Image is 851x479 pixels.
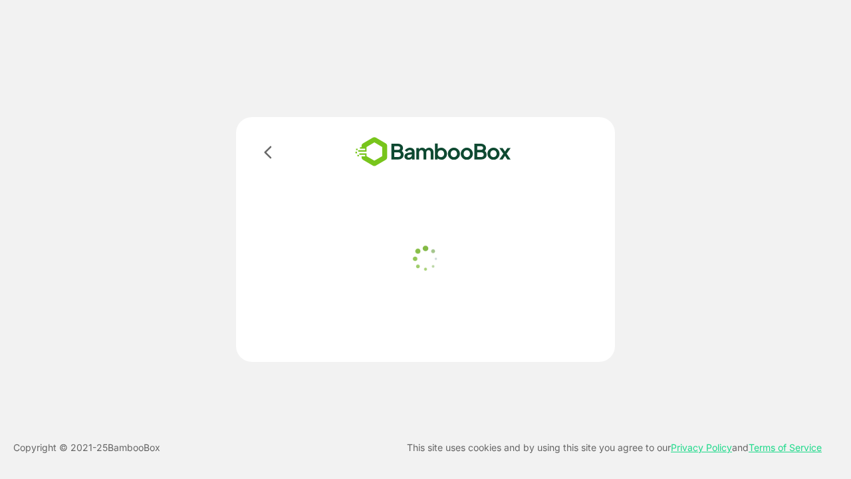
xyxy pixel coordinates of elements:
a: Privacy Policy [671,442,732,453]
img: loader [409,242,442,275]
img: bamboobox [336,133,531,171]
p: Copyright © 2021- 25 BambooBox [13,440,160,456]
a: Terms of Service [749,442,822,453]
p: This site uses cookies and by using this site you agree to our and [407,440,822,456]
